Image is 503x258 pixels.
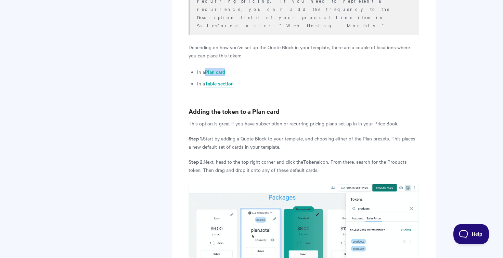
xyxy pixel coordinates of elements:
strong: Tokens [303,158,319,165]
li: In a [197,68,419,76]
iframe: Toggle Customer Support [453,224,489,244]
a: Plan card [205,68,225,76]
a: Table section [205,80,234,87]
p: This option is great if you have subscription or recurring pricing plans set up in in your Price ... [189,119,419,127]
strong: Step 1. [189,135,203,142]
strong: Step 2. [189,158,204,165]
p: Next, head to the top right corner and click the icon. From there, search for the Products token.... [189,158,419,174]
b: Adding the token to a Plan card [189,107,280,116]
p: Start by adding a Quote Block to your template, and choosing either of the Plan presets. This pla... [189,134,419,151]
p: Depending on how you've set up the Quote Block in your template, there are a couple of locations ... [189,43,419,59]
li: In a [197,79,419,87]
